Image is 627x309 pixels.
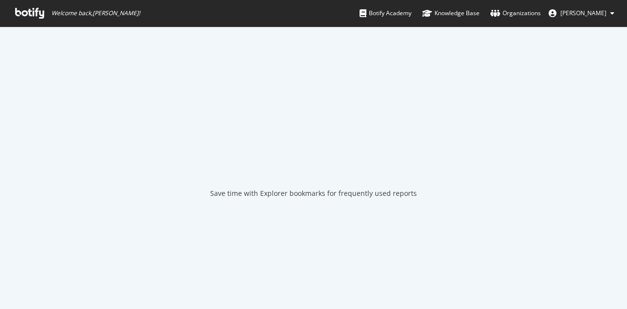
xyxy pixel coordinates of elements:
div: Knowledge Base [422,8,480,18]
span: Emma Moletto [560,9,606,17]
div: Organizations [490,8,541,18]
div: Botify Academy [360,8,411,18]
button: [PERSON_NAME] [541,5,622,21]
div: animation [278,138,349,173]
div: Save time with Explorer bookmarks for frequently used reports [210,189,417,198]
span: Welcome back, [PERSON_NAME] ! [51,9,140,17]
